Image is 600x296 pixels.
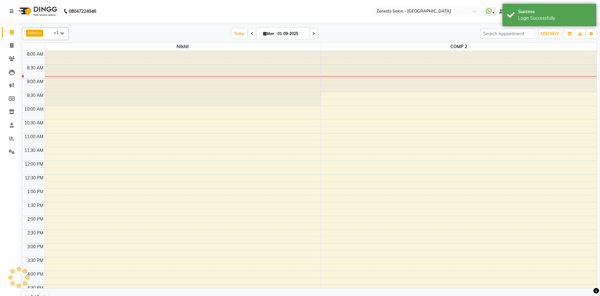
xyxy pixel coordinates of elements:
div: 3:00 PM [26,243,45,250]
div: Login Successfully. [518,15,592,22]
div: 1:30 PM [26,202,45,209]
span: Mon [262,31,276,36]
div: 8:00 AM [26,51,45,58]
input: Search Appointment [480,29,535,38]
div: 11:30 AM [23,147,45,154]
div: 2:00 PM [26,216,45,223]
div: 12:00 PM [23,161,45,168]
button: ADD NEW [539,29,560,38]
div: 12:30 PM [23,175,45,181]
div: 4:00 PM [26,271,45,278]
div: 8:30 AM [26,65,45,71]
span: Today [232,29,247,38]
div: 4:30 PM [26,285,45,291]
div: 9:30 AM [26,92,45,99]
div: 2:30 PM [26,230,45,236]
input: 2025-09-01 [276,29,307,38]
div: Success [518,8,592,15]
div: 3:30 PM [26,257,45,264]
span: COMP 2 [321,43,597,51]
div: 1:00 PM [26,188,45,195]
span: ADD NEW [540,31,559,36]
img: logo [16,3,59,20]
span: Nikhil [28,30,38,35]
div: 10:00 AM [23,106,45,113]
div: 10:30 AM [23,120,45,126]
a: x [38,30,41,35]
span: Nikhil [45,43,321,51]
b: 08047224946 [69,3,96,20]
div: 11:00 AM [23,133,45,140]
div: 9:00 AM [26,78,45,85]
span: +1 [54,30,63,35]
